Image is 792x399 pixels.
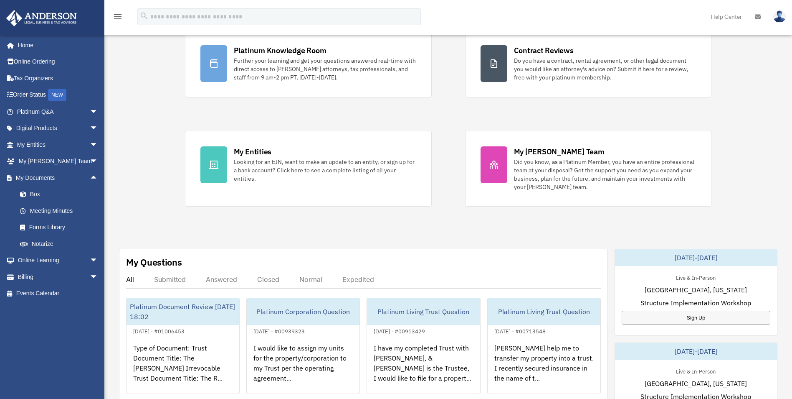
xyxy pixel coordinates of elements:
[514,146,605,157] div: My [PERSON_NAME] Team
[645,379,747,389] span: [GEOGRAPHIC_DATA], [US_STATE]
[6,153,111,170] a: My [PERSON_NAME] Teamarrow_drop_down
[247,298,359,325] div: Platinum Corporation Question
[488,298,600,325] div: Platinum Living Trust Question
[257,275,279,284] div: Closed
[514,56,696,82] div: Do you have a contract, rental agreement, or other legal document you would like an attorney's ad...
[154,275,186,284] div: Submitted
[465,131,712,207] a: My [PERSON_NAME] Team Did you know, as a Platinum Member, you have an entire professional team at...
[514,158,696,191] div: Did you know, as a Platinum Member, you have an entire professional team at your disposal? Get th...
[90,136,106,153] span: arrow_drop_down
[48,89,66,101] div: NEW
[113,15,123,22] a: menu
[90,103,106,120] span: arrow_drop_down
[640,298,751,308] span: Structure Implementation Workshop
[90,169,106,187] span: arrow_drop_up
[90,269,106,286] span: arrow_drop_down
[6,252,111,269] a: Online Learningarrow_drop_down
[247,326,311,335] div: [DATE] - #00939323
[6,37,106,54] a: Home
[185,131,432,207] a: My Entities Looking for an EIN, want to make an update to an entity, or sign up for a bank accoun...
[126,298,240,394] a: Platinum Document Review [DATE] 18:02[DATE] - #01006453Type of Document: Trust Document Title: Th...
[6,103,111,120] a: Platinum Q&Aarrow_drop_down
[246,298,360,394] a: Platinum Corporation Question[DATE] - #00939323I would like to assign my units for the property/c...
[12,235,111,252] a: Notarize
[299,275,322,284] div: Normal
[367,326,432,335] div: [DATE] - #00913429
[615,343,777,360] div: [DATE]-[DATE]
[669,273,722,281] div: Live & In-Person
[367,298,480,325] div: Platinum Living Trust Question
[622,311,770,325] a: Sign Up
[6,269,111,285] a: Billingarrow_drop_down
[12,219,111,236] a: Forms Library
[487,298,601,394] a: Platinum Living Trust Question[DATE] - #00713548[PERSON_NAME] help me to transfer my property int...
[669,366,722,375] div: Live & In-Person
[514,45,574,56] div: Contract Reviews
[488,326,552,335] div: [DATE] - #00713548
[6,87,111,104] a: Order StatusNEW
[90,252,106,269] span: arrow_drop_down
[113,12,123,22] i: menu
[234,158,416,183] div: Looking for an EIN, want to make an update to an entity, or sign up for a bank account? Click her...
[6,54,111,70] a: Online Ordering
[90,153,106,170] span: arrow_drop_down
[773,10,786,23] img: User Pic
[126,275,134,284] div: All
[90,120,106,137] span: arrow_drop_down
[6,285,111,302] a: Events Calendar
[342,275,374,284] div: Expedited
[6,136,111,153] a: My Entitiesarrow_drop_down
[139,11,149,20] i: search
[126,256,182,269] div: My Questions
[615,249,777,266] div: [DATE]-[DATE]
[234,45,326,56] div: Platinum Knowledge Room
[645,285,747,295] span: [GEOGRAPHIC_DATA], [US_STATE]
[234,146,271,157] div: My Entities
[4,10,79,26] img: Anderson Advisors Platinum Portal
[234,56,416,82] div: Further your learning and get your questions answered real-time with direct access to [PERSON_NAM...
[6,120,111,137] a: Digital Productsarrow_drop_down
[12,202,111,219] a: Meeting Minutes
[465,30,712,97] a: Contract Reviews Do you have a contract, rental agreement, or other legal document you would like...
[206,275,237,284] div: Answered
[367,298,480,394] a: Platinum Living Trust Question[DATE] - #00913429I have my completed Trust with [PERSON_NAME], & [...
[6,169,111,186] a: My Documentsarrow_drop_up
[127,298,239,325] div: Platinum Document Review [DATE] 18:02
[185,30,432,97] a: Platinum Knowledge Room Further your learning and get your questions answered real-time with dire...
[12,186,111,203] a: Box
[6,70,111,87] a: Tax Organizers
[127,326,191,335] div: [DATE] - #01006453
